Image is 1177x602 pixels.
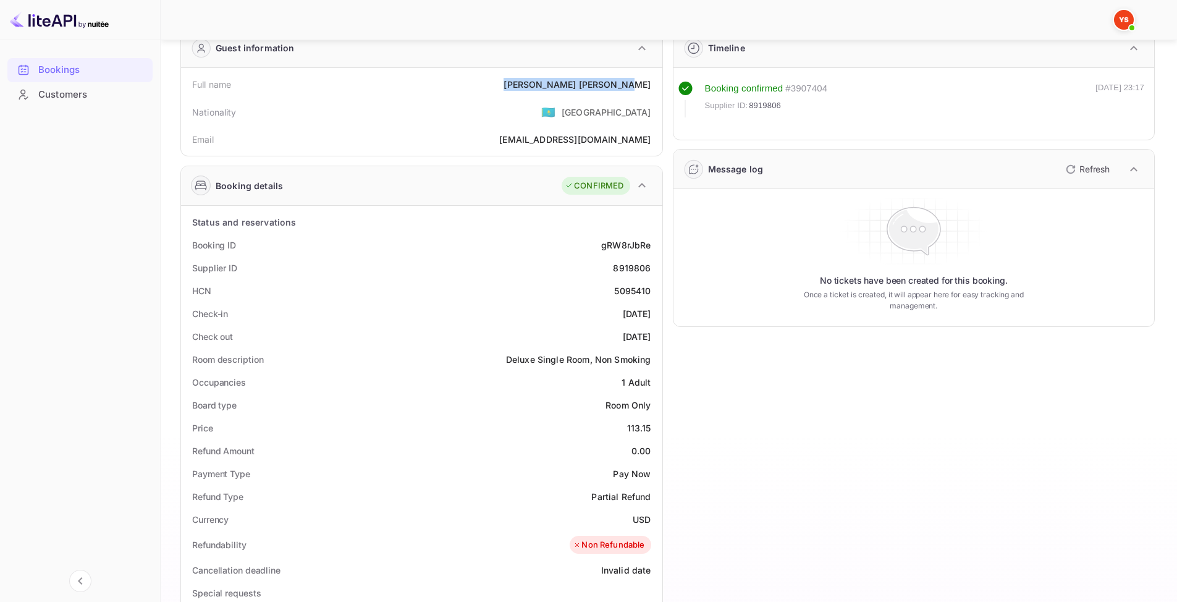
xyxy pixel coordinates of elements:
[7,83,153,106] a: Customers
[499,133,651,146] div: [EMAIL_ADDRESS][DOMAIN_NAME]
[192,239,236,252] div: Booking ID
[10,10,109,30] img: LiteAPI logo
[623,307,651,320] div: [DATE]
[784,289,1043,312] p: Once a ticket is created, it will appear here for easy tracking and management.
[605,399,651,412] div: Room Only
[192,216,296,229] div: Status and reservations
[705,82,783,96] div: Booking confirmed
[601,564,651,577] div: Invalid date
[633,513,651,526] div: USD
[613,467,651,480] div: Pay Now
[38,63,146,77] div: Bookings
[573,539,644,551] div: Non Refundable
[192,353,263,366] div: Room description
[708,41,745,54] div: Timeline
[591,490,651,503] div: Partial Refund
[192,78,231,91] div: Full name
[541,101,555,123] span: United States
[1095,82,1144,117] div: [DATE] 23:17
[631,444,651,457] div: 0.00
[192,513,229,526] div: Currency
[1079,163,1110,176] p: Refresh
[506,353,651,366] div: Deluxe Single Room, Non Smoking
[562,106,651,119] div: [GEOGRAPHIC_DATA]
[192,261,237,274] div: Supplier ID
[749,100,781,112] span: 8919806
[614,284,651,297] div: 5095410
[69,570,91,592] button: Collapse navigation
[192,444,255,457] div: Refund Amount
[192,538,247,551] div: Refundability
[708,163,764,176] div: Message log
[192,587,261,600] div: Special requests
[7,58,153,81] a: Bookings
[623,330,651,343] div: [DATE]
[7,83,153,107] div: Customers
[613,261,651,274] div: 8919806
[38,88,146,102] div: Customers
[1114,10,1134,30] img: Yandex Support
[820,274,1008,287] p: No tickets have been created for this booking.
[192,106,237,119] div: Nationality
[785,82,827,96] div: # 3907404
[192,467,250,480] div: Payment Type
[192,399,237,412] div: Board type
[565,180,623,192] div: CONFIRMED
[192,376,246,389] div: Occupancies
[504,78,651,91] div: [PERSON_NAME] [PERSON_NAME]
[622,376,651,389] div: 1 Adult
[216,179,283,192] div: Booking details
[192,330,233,343] div: Check out
[7,58,153,82] div: Bookings
[192,133,214,146] div: Email
[192,307,228,320] div: Check-in
[627,422,651,435] div: 113.15
[601,239,651,252] div: gRW8rJbRe
[192,564,281,577] div: Cancellation deadline
[705,100,748,112] span: Supplier ID:
[1058,159,1115,179] button: Refresh
[192,284,211,297] div: HCN
[216,41,295,54] div: Guest information
[192,490,243,503] div: Refund Type
[192,422,213,435] div: Price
